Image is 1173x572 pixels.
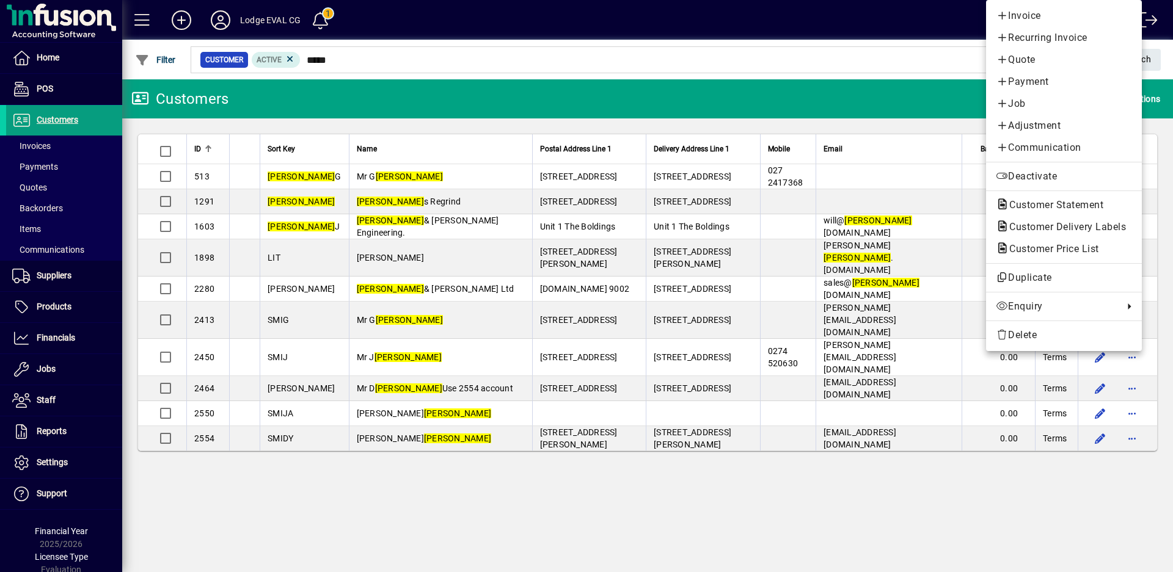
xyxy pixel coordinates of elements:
button: Deactivate customer [986,165,1142,187]
span: Recurring Invoice [996,31,1132,45]
span: Deactivate [996,169,1132,184]
span: Delete [996,328,1132,342]
span: Customer Statement [996,199,1109,211]
span: Payment [996,74,1132,89]
span: Customer Price List [996,243,1105,255]
span: Enquiry [996,299,1117,314]
span: Customer Delivery Labels [996,221,1132,233]
span: Duplicate [996,270,1132,285]
span: Invoice [996,9,1132,23]
span: Adjustment [996,118,1132,133]
span: Job [996,96,1132,111]
span: Communication [996,140,1132,155]
span: Quote [996,52,1132,67]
